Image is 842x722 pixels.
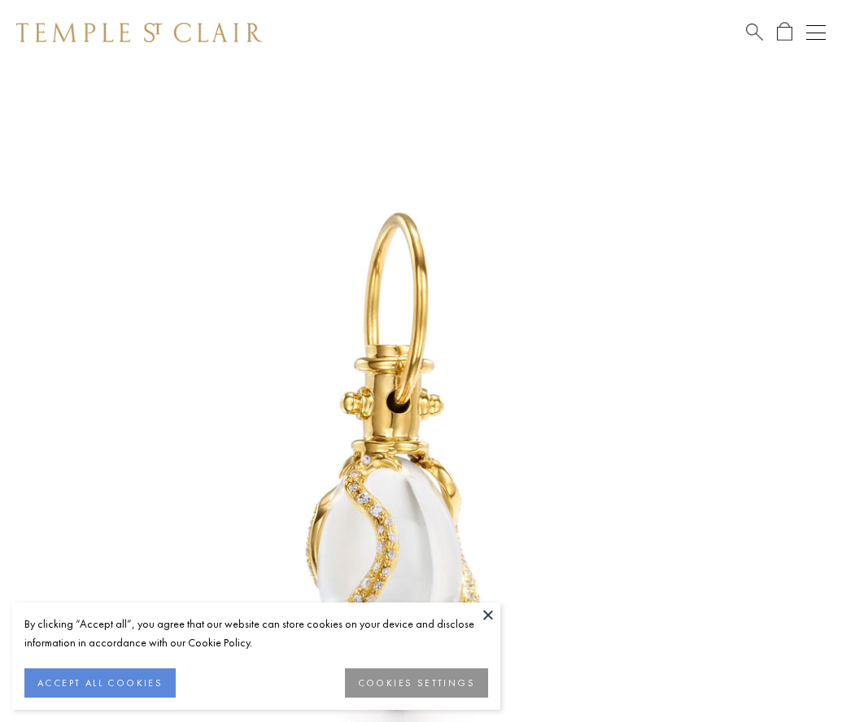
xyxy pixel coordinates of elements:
[24,615,488,652] div: By clicking “Accept all”, you agree that our website can store cookies on your device and disclos...
[24,668,176,698] button: ACCEPT ALL COOKIES
[777,22,792,42] a: Open Shopping Bag
[746,22,763,42] a: Search
[16,23,262,42] img: Temple St. Clair
[806,23,826,42] button: Open navigation
[345,668,488,698] button: COOKIES SETTINGS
